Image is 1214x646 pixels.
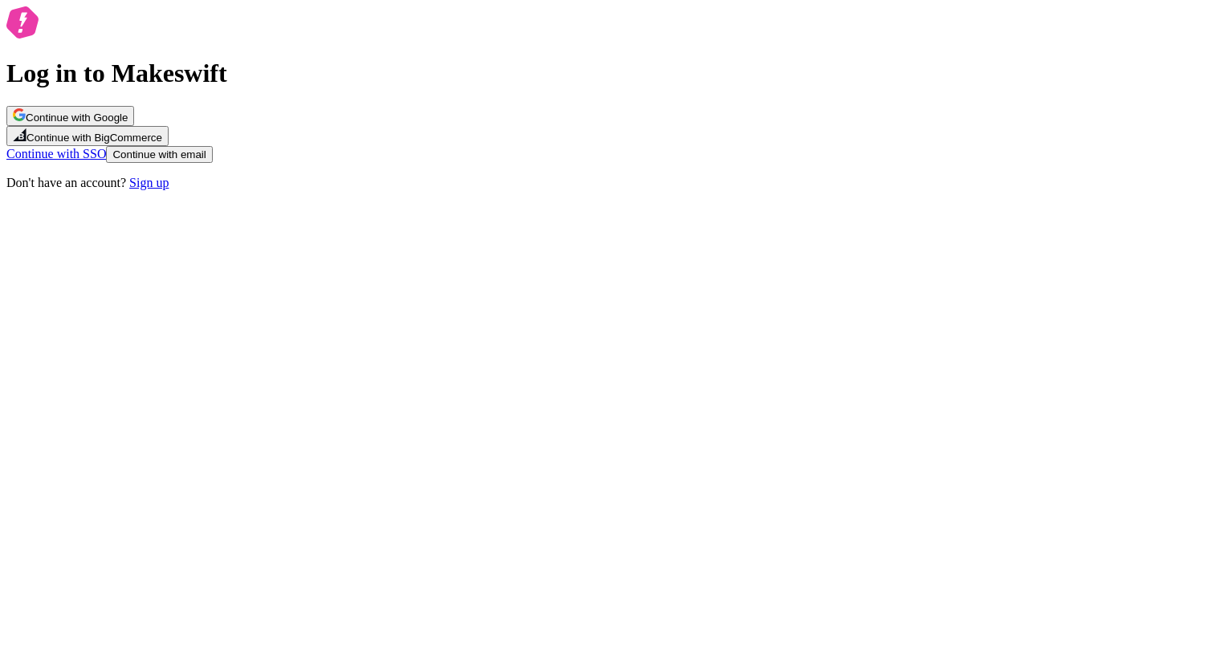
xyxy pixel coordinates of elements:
h1: Log in to Makeswift [6,59,1208,88]
a: Sign up [129,176,169,189]
span: Continue with Google [26,112,128,124]
button: Continue with Google [6,106,134,126]
button: Continue with email [106,146,212,163]
span: Continue with email [112,148,206,160]
p: Don't have an account? [6,176,1208,190]
span: Continue with BigCommerce [26,132,162,144]
button: Continue with BigCommerce [6,126,169,146]
a: Continue with SSO [6,147,106,160]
